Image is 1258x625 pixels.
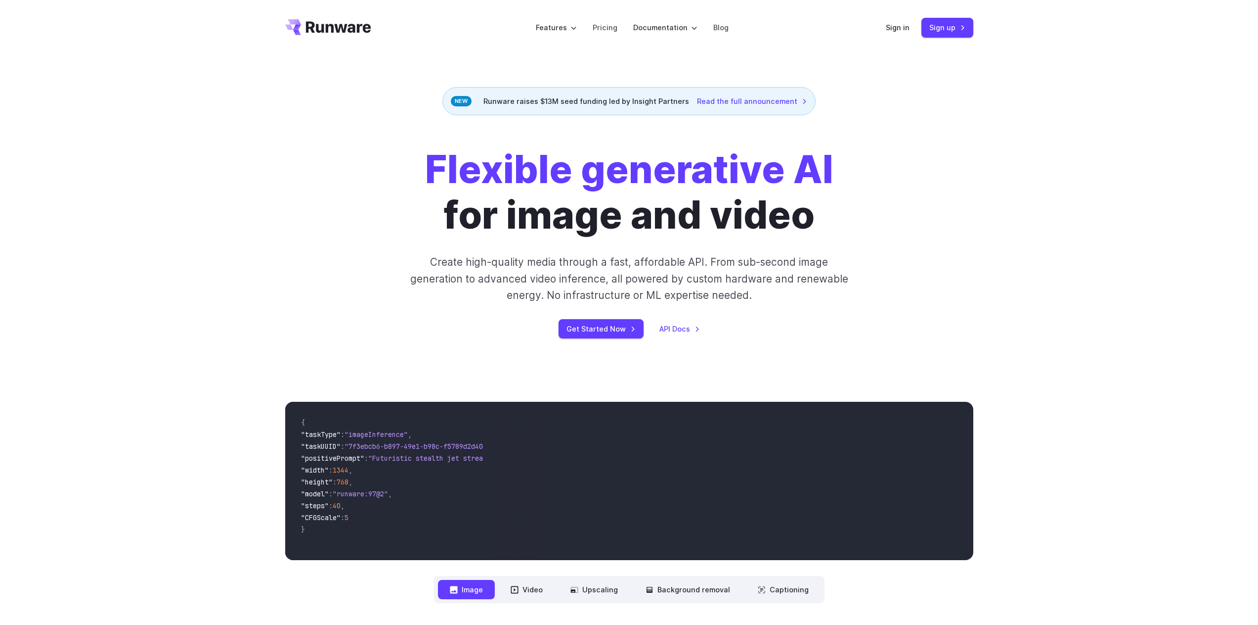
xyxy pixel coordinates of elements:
[301,430,341,439] span: "taskType"
[301,513,341,522] span: "CFGScale"
[348,478,352,486] span: ,
[634,580,742,599] button: Background removal
[345,513,348,522] span: 5
[408,430,412,439] span: ,
[333,478,337,486] span: :
[425,147,833,238] h1: for image and video
[341,501,345,510] span: ,
[886,22,910,33] a: Sign in
[301,489,329,498] span: "model"
[697,96,807,107] a: Read the full announcement
[301,442,341,451] span: "taskUUID"
[442,87,816,115] div: Runware raises $13M seed funding led by Insight Partners
[329,466,333,475] span: :
[368,454,728,463] span: "Futuristic stealth jet streaking through a neon-lit cityscape with glowing purple exhaust"
[341,430,345,439] span: :
[301,454,364,463] span: "positivePrompt"
[345,442,495,451] span: "7f3ebcb6-b897-49e1-b98c-f5789d2d40d7"
[285,19,371,35] a: Go to /
[559,580,630,599] button: Upscaling
[536,22,577,33] label: Features
[746,580,821,599] button: Captioning
[345,430,408,439] span: "imageInference"
[409,254,849,303] p: Create high-quality media through a fast, affordable API. From sub-second image generation to adv...
[329,489,333,498] span: :
[301,478,333,486] span: "height"
[341,513,345,522] span: :
[593,22,617,33] a: Pricing
[659,323,700,335] a: API Docs
[341,442,345,451] span: :
[329,501,333,510] span: :
[333,501,341,510] span: 40
[301,501,329,510] span: "steps"
[301,418,305,427] span: {
[333,466,348,475] span: 1344
[337,478,348,486] span: 768
[333,489,388,498] span: "runware:97@2"
[559,319,644,338] a: Get Started Now
[301,525,305,534] span: }
[633,22,697,33] label: Documentation
[301,466,329,475] span: "width"
[499,580,555,599] button: Video
[425,146,833,192] strong: Flexible generative AI
[438,580,495,599] button: Image
[364,454,368,463] span: :
[388,489,392,498] span: ,
[713,22,729,33] a: Blog
[348,466,352,475] span: ,
[921,18,973,37] a: Sign up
